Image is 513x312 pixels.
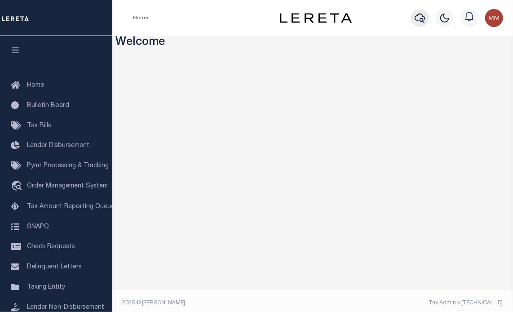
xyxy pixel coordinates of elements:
[133,14,148,22] li: Home
[27,223,49,230] span: SNAPQ
[319,299,503,307] div: Tax Admin v.[TECHNICAL_ID]
[27,284,65,290] span: Taxing Entity
[27,82,44,89] span: Home
[27,204,115,210] span: Tax Amount Reporting Queue
[27,244,75,250] span: Check Requests
[27,304,104,311] span: Lender Non-Disbursement
[27,183,108,189] span: Order Management System
[116,36,510,49] h3: Welcome
[280,13,352,23] img: logo-dark.svg
[27,123,51,129] span: Tax Bills
[485,9,503,27] img: svg+xml;base64,PHN2ZyB4bWxucz0iaHR0cDovL3d3dy53My5vcmcvMjAwMC9zdmciIHBvaW50ZXItZXZlbnRzPSJub25lIi...
[11,181,25,192] i: travel_explore
[27,143,89,149] span: Lender Disbursement
[27,163,109,169] span: Pymt Processing & Tracking
[27,264,82,270] span: Delinquent Letters
[27,103,69,109] span: Bulletin Board
[116,299,313,307] div: 2025 © [PERSON_NAME].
